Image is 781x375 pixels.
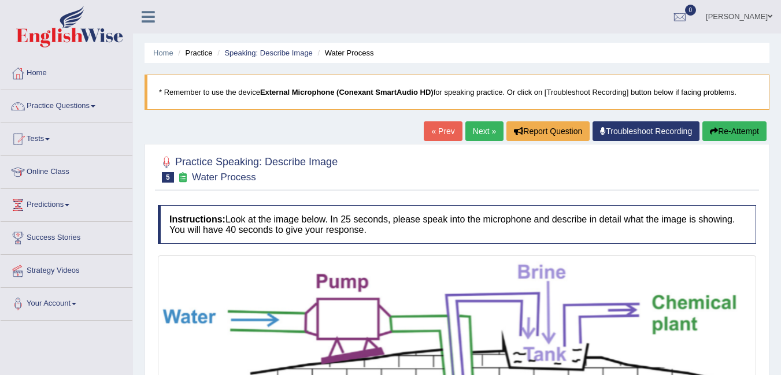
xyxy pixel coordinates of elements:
[1,90,132,119] a: Practice Questions
[162,172,174,183] span: 5
[260,88,434,96] b: External Microphone (Conexant SmartAudio HD)
[702,121,767,141] button: Re-Attempt
[685,5,697,16] span: 0
[465,121,504,141] a: Next »
[192,172,256,183] small: Water Process
[175,47,212,58] li: Practice
[1,255,132,284] a: Strategy Videos
[506,121,590,141] button: Report Question
[1,189,132,218] a: Predictions
[145,75,769,110] blockquote: * Remember to use the device for speaking practice. Or click on [Troubleshoot Recording] button b...
[1,288,132,317] a: Your Account
[177,172,189,183] small: Exam occurring question
[314,47,373,58] li: Water Process
[593,121,699,141] a: Troubleshoot Recording
[424,121,462,141] a: « Prev
[1,57,132,86] a: Home
[1,156,132,185] a: Online Class
[224,49,312,57] a: Speaking: Describe Image
[158,205,756,244] h4: Look at the image below. In 25 seconds, please speak into the microphone and describe in detail w...
[1,123,132,152] a: Tests
[1,222,132,251] a: Success Stories
[158,154,338,183] h2: Practice Speaking: Describe Image
[169,214,225,224] b: Instructions:
[153,49,173,57] a: Home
